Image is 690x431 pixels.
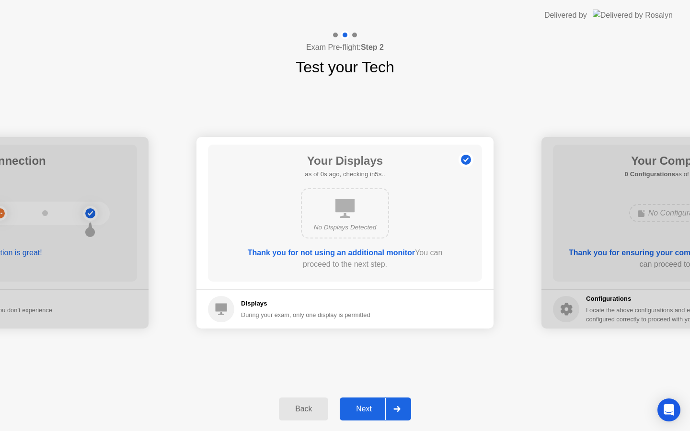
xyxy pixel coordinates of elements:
[305,170,385,179] h5: as of 0s ago, checking in5s..
[544,10,587,21] div: Delivered by
[241,299,370,308] h5: Displays
[310,223,380,232] div: No Displays Detected
[343,405,385,413] div: Next
[235,247,455,270] div: You can proceed to the next step.
[657,398,680,421] div: Open Intercom Messenger
[241,310,370,319] div: During your exam, only one display is permitted
[248,249,415,257] b: Thank you for not using an additional monitor
[279,397,328,420] button: Back
[361,43,384,51] b: Step 2
[340,397,411,420] button: Next
[305,152,385,170] h1: Your Displays
[282,405,325,413] div: Back
[296,56,394,79] h1: Test your Tech
[593,10,673,21] img: Delivered by Rosalyn
[306,42,384,53] h4: Exam Pre-flight:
